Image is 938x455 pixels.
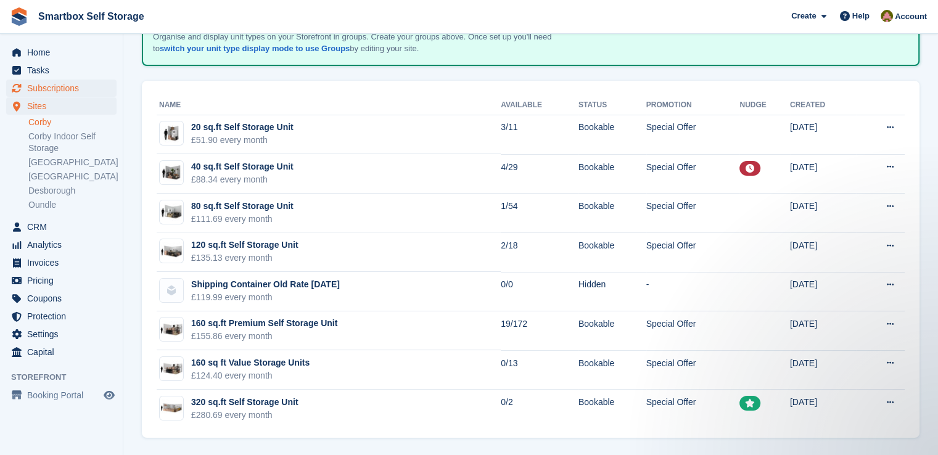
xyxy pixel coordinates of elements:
[646,154,740,194] td: Special Offer
[501,350,578,390] td: 0/13
[646,311,740,351] td: Special Offer
[28,199,117,211] a: Oundle
[27,272,101,289] span: Pricing
[646,272,740,311] td: -
[160,203,183,221] img: 75-sqft-unit.jpg
[191,239,298,252] div: 120 sq.ft Self Storage Unit
[191,356,310,369] div: 160 sq ft Value Storage Units
[27,387,101,404] span: Booking Portal
[160,44,350,53] a: switch your unit type display mode to use Groups
[6,290,117,307] a: menu
[11,371,123,383] span: Storefront
[27,343,101,361] span: Capital
[578,232,646,272] td: Bookable
[6,44,117,61] a: menu
[27,290,101,307] span: Coupons
[27,97,101,115] span: Sites
[27,254,101,271] span: Invoices
[33,6,149,27] a: Smartbox Self Storage
[501,115,578,154] td: 3/11
[160,242,183,260] img: 125-sqft-unit.jpg
[27,218,101,236] span: CRM
[578,194,646,233] td: Bookable
[790,115,856,154] td: [DATE]
[191,330,337,343] div: £155.86 every month
[27,80,101,97] span: Subscriptions
[6,97,117,115] a: menu
[895,10,927,23] span: Account
[501,96,578,115] th: Available
[28,171,117,182] a: [GEOGRAPHIC_DATA]
[160,399,183,417] img: 300-sqft-unit.jpg
[191,160,294,173] div: 40 sq.ft Self Storage Unit
[790,194,856,233] td: [DATE]
[160,360,183,378] img: 150-sqft-unit.jpg
[790,350,856,390] td: [DATE]
[28,131,117,154] a: Corby Indoor Self Storage
[191,291,340,304] div: £119.99 every month
[191,213,294,226] div: £111.69 every month
[790,311,856,351] td: [DATE]
[6,254,117,271] a: menu
[157,96,501,115] th: Name
[578,272,646,311] td: Hidden
[646,232,740,272] td: Special Offer
[6,343,117,361] a: menu
[27,308,101,325] span: Protection
[28,117,117,128] a: Corby
[191,121,294,134] div: 20 sq.ft Self Storage Unit
[160,164,183,182] img: 40-sqft-unit.jpg
[646,390,740,428] td: Special Offer
[791,10,816,22] span: Create
[578,154,646,194] td: Bookable
[6,236,117,253] a: menu
[27,326,101,343] span: Settings
[578,350,646,390] td: Bookable
[6,218,117,236] a: menu
[6,80,117,97] a: menu
[578,311,646,351] td: Bookable
[646,350,740,390] td: Special Offer
[191,369,310,382] div: £124.40 every month
[191,134,294,147] div: £51.90 every month
[881,10,893,22] img: Alex Selenitsas
[501,390,578,428] td: 0/2
[646,115,740,154] td: Special Offer
[160,321,183,338] img: 150-sqft-unit.jpg
[646,194,740,233] td: Special Offer
[501,232,578,272] td: 2/18
[790,272,856,311] td: [DATE]
[6,272,117,289] a: menu
[852,10,870,22] span: Help
[27,62,101,79] span: Tasks
[790,232,856,272] td: [DATE]
[578,115,646,154] td: Bookable
[191,396,298,409] div: 320 sq.ft Self Storage Unit
[153,31,585,55] p: Organise and display unit types on your Storefront in groups. Create your groups above. Once set ...
[790,96,856,115] th: Created
[160,125,183,142] img: 20-sqft-unit.jpg
[191,317,337,330] div: 160 sq.ft Premium Self Storage Unit
[790,154,856,194] td: [DATE]
[102,388,117,403] a: Preview store
[501,194,578,233] td: 1/54
[191,173,294,186] div: £88.34 every month
[191,252,298,264] div: £135.13 every month
[739,96,789,115] th: Nudge
[501,311,578,351] td: 19/172
[790,390,856,428] td: [DATE]
[501,154,578,194] td: 4/29
[27,236,101,253] span: Analytics
[191,409,298,422] div: £280.69 every month
[28,157,117,168] a: [GEOGRAPHIC_DATA]
[646,96,740,115] th: Promotion
[6,326,117,343] a: menu
[578,390,646,428] td: Bookable
[191,278,340,291] div: Shipping Container Old Rate [DATE]
[191,200,294,213] div: 80 sq.ft Self Storage Unit
[27,44,101,61] span: Home
[28,185,117,197] a: Desborough
[6,308,117,325] a: menu
[501,272,578,311] td: 0/0
[6,62,117,79] a: menu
